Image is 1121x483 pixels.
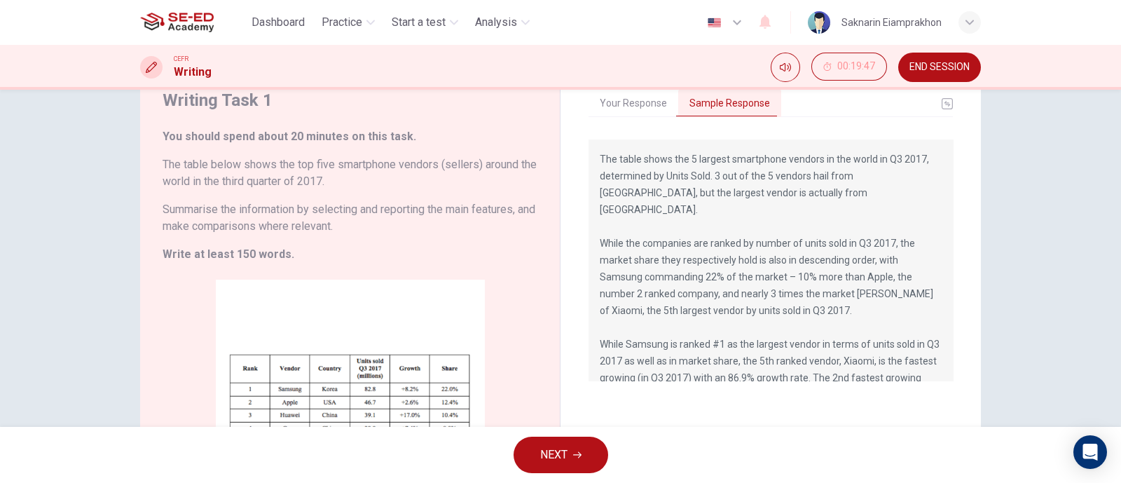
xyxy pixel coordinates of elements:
[600,151,942,470] p: The table shows the 5 largest smartphone vendors in the world in Q3 2017, determined by Units Sol...
[706,18,723,28] img: en
[1073,435,1107,469] div: Open Intercom Messenger
[514,437,608,473] button: NEXT
[898,53,981,82] button: END SESSION
[771,53,800,82] div: Mute
[469,10,535,35] button: Analysis
[163,201,537,235] h6: Summarise the information by selecting and reporting the main features, and make comparisons wher...
[163,128,537,145] h6: You should spend about 20 minutes on this task.
[140,8,246,36] a: SE-ED Academy logo
[252,14,305,31] span: Dashboard
[174,54,188,64] span: CEFR
[811,53,887,81] button: 00:19:47
[163,89,537,111] h4: Writing Task 1
[392,14,446,31] span: Start a test
[316,10,380,35] button: Practice
[246,10,310,35] button: Dashboard
[841,14,942,31] div: Saknarin Eiamprakhon
[678,89,781,118] button: Sample Response
[589,89,953,118] div: basic tabs example
[811,53,887,82] div: Hide
[163,247,294,261] strong: Write at least 150 words.
[174,64,212,81] h1: Writing
[386,10,464,35] button: Start a test
[475,14,517,31] span: Analysis
[837,61,875,72] span: 00:19:47
[808,11,830,34] img: Profile picture
[589,89,678,118] button: Your Response
[163,156,537,190] h6: The table below shows the top five smartphone vendors (sellers) around the world in the third qua...
[540,445,568,465] span: NEXT
[140,8,214,36] img: SE-ED Academy logo
[322,14,362,31] span: Practice
[909,62,970,73] span: END SESSION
